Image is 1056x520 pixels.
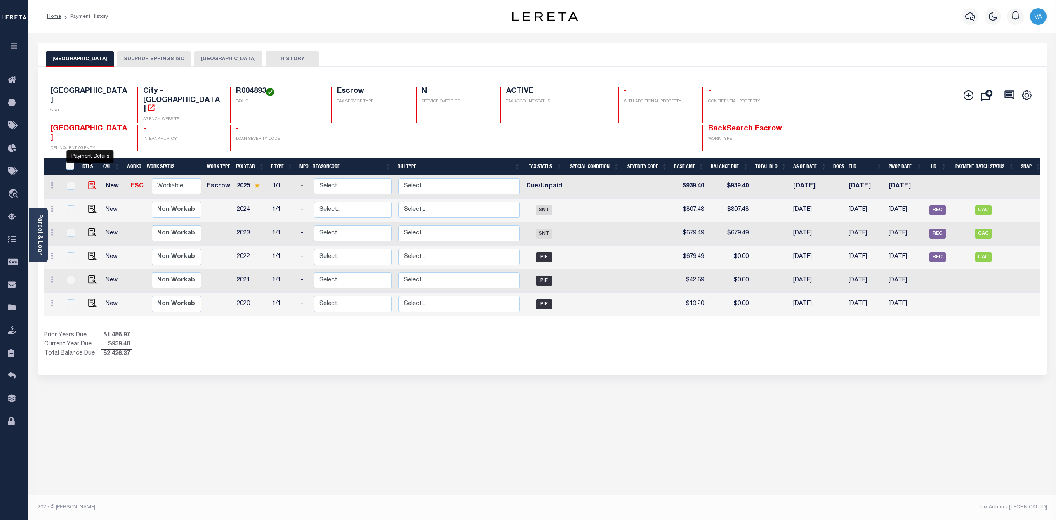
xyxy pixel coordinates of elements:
th: BillType: activate to sort column ascending [394,158,523,175]
p: TAX ACCOUNT STATUS [506,99,608,105]
li: Payment History [61,13,108,20]
td: [DATE] [885,293,925,316]
td: $13.20 [671,293,707,316]
span: - [708,87,711,95]
td: - [297,222,311,246]
h4: Escrow [337,87,406,96]
div: 2025 © [PERSON_NAME]. [31,503,542,511]
th: ELD: activate to sort column ascending [845,158,885,175]
button: HISTORY [266,51,319,67]
p: LOAN SEVERITY CODE [236,136,321,142]
td: Total Balance Due [44,349,101,358]
span: [GEOGRAPHIC_DATA] [50,125,127,142]
td: [DATE] [790,269,830,293]
td: [DATE] [885,199,925,222]
th: Severity Code: activate to sort column ascending [622,158,671,175]
td: $679.49 [707,222,752,246]
td: 1/1 [269,199,297,222]
td: 1/1 [269,175,297,199]
td: 2024 [233,199,269,222]
th: PWOP Date: activate to sort column ascending [885,158,925,175]
td: 2022 [233,246,269,269]
td: [DATE] [790,175,830,199]
span: - [143,125,146,132]
td: [DATE] [790,199,830,222]
a: CAC [975,231,992,236]
td: $0.00 [707,269,752,293]
td: - [297,175,311,199]
div: Tax Admin v.[TECHNICAL_ID] [548,503,1047,511]
td: Prior Years Due [44,331,101,340]
td: 2020 [233,293,269,316]
span: CAC [975,252,992,262]
th: Base Amt: activate to sort column ascending [671,158,707,175]
img: check-icon-green.svg [266,88,274,96]
td: [DATE] [790,222,830,246]
a: REC [929,254,946,260]
td: 1/1 [269,222,297,246]
th: Docs [830,158,845,175]
th: &nbsp; [61,158,79,175]
p: CONFIDENTIAL PROPERTY [708,99,785,105]
td: New [102,222,127,246]
th: Total DLQ: activate to sort column ascending [752,158,790,175]
td: [DATE] [845,293,885,316]
span: BackSearch Escrow [708,125,782,132]
td: Escrow [203,175,233,199]
td: [DATE] [845,246,885,269]
img: Star.svg [254,183,260,188]
td: Current Year Due [44,340,101,349]
p: WORK TYPE [708,136,785,142]
p: IN BANKRUPTCY [143,136,220,142]
td: [DATE] [845,269,885,293]
td: New [102,246,127,269]
i: travel_explore [8,189,21,200]
th: ReasonCode: activate to sort column ascending [309,158,394,175]
th: MPO [296,158,309,175]
td: $679.49 [671,246,707,269]
td: - [297,293,311,316]
td: [DATE] [885,175,925,199]
th: CAL: activate to sort column ascending [100,158,123,175]
span: CAC [975,229,992,239]
th: Work Type [204,158,232,175]
h4: City - [GEOGRAPHIC_DATA] [143,87,220,114]
td: [DATE] [845,175,885,199]
td: $939.40 [671,175,707,199]
a: REC [929,207,946,213]
span: PIF [536,299,552,309]
td: $0.00 [707,293,752,316]
a: ESC [130,183,144,189]
span: PIF [536,276,552,286]
td: $807.48 [707,199,752,222]
span: CAC [975,205,992,215]
a: CAC [975,207,992,213]
img: logo-dark.svg [512,12,578,21]
td: New [102,269,127,293]
td: $42.69 [671,269,707,293]
p: DELINQUENT AGENCY [50,145,127,151]
th: DTLS [79,158,100,175]
span: $1,486.97 [101,331,132,340]
td: $939.40 [707,175,752,199]
span: PIF [536,252,552,262]
th: Tax Year: activate to sort column ascending [232,158,268,175]
th: Tax Status: activate to sort column ascending [523,158,565,175]
p: TAX ID [236,99,321,105]
th: As of Date: activate to sort column ascending [790,158,830,175]
th: Balance Due: activate to sort column ascending [707,158,752,175]
th: Payment Batch Status: activate to sort column ascending [950,158,1018,175]
p: AGENCY WEBSITE [143,116,220,123]
td: 1/1 [269,246,297,269]
span: SNT [536,205,552,215]
a: Home [47,14,61,19]
td: - [297,199,311,222]
th: LD: activate to sort column ascending [925,158,950,175]
td: 2025 [233,175,269,199]
td: $807.48 [671,199,707,222]
p: TAX SERVICE TYPE [337,99,406,105]
h4: N [422,87,490,96]
h4: R004893 [236,87,321,96]
td: - [297,246,311,269]
span: - [624,87,627,95]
